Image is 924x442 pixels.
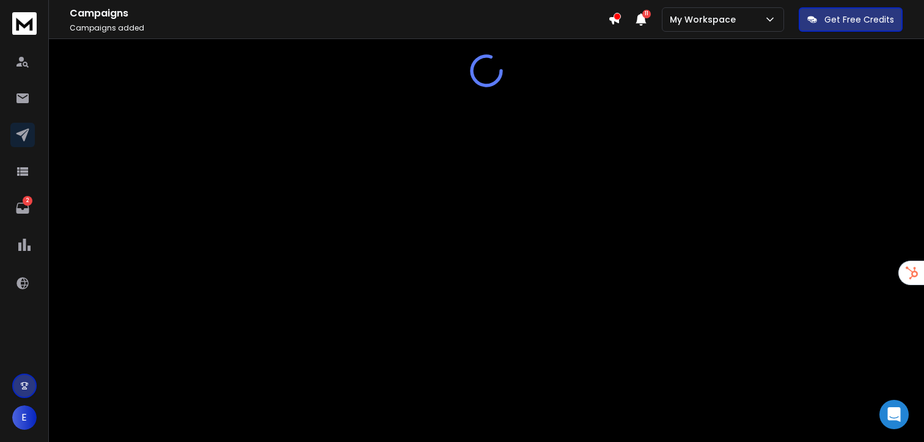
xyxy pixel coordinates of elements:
span: 11 [642,10,651,18]
a: 2 [10,196,35,220]
button: Get Free Credits [799,7,903,32]
p: Campaigns added [70,23,608,33]
p: Get Free Credits [824,13,894,26]
button: E [12,405,37,430]
p: My Workspace [670,13,741,26]
img: logo [12,12,37,35]
div: Open Intercom Messenger [879,400,909,429]
h1: Campaigns [70,6,608,21]
p: 2 [23,196,32,206]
